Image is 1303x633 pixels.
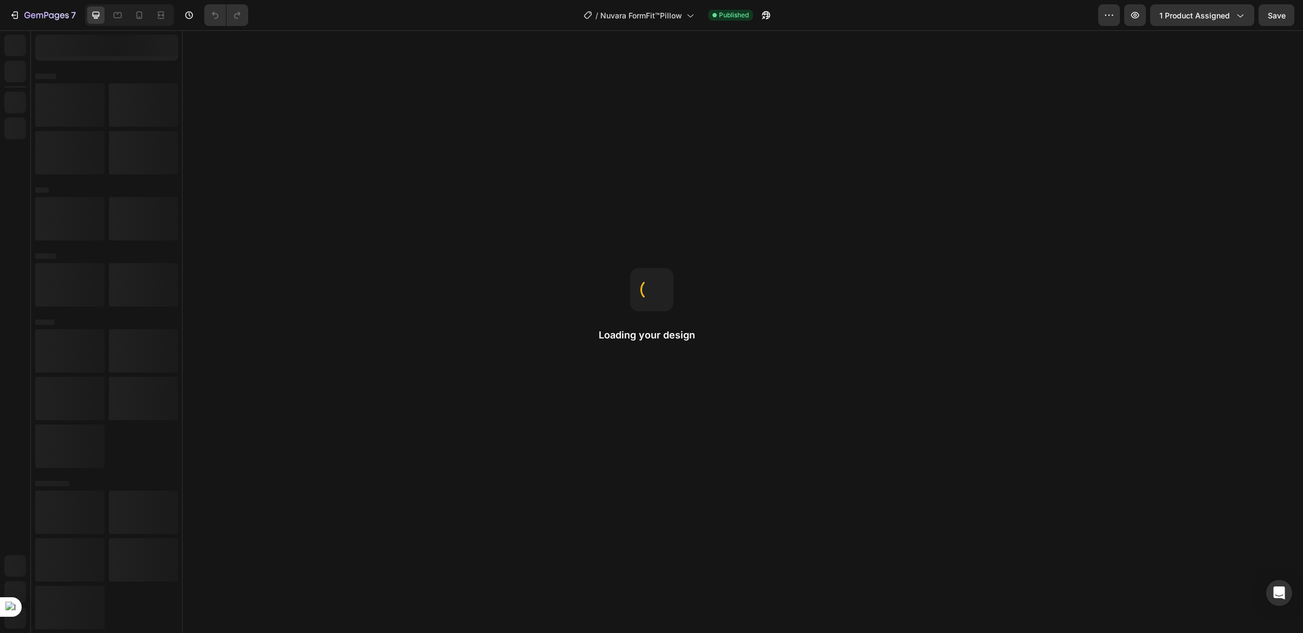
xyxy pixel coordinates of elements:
[71,9,76,22] p: 7
[204,4,248,26] div: Undo/Redo
[1268,11,1286,20] span: Save
[1266,580,1292,606] div: Open Intercom Messenger
[599,329,705,342] h2: Loading your design
[595,10,598,21] span: /
[1150,4,1254,26] button: 1 product assigned
[1259,4,1294,26] button: Save
[1159,10,1230,21] span: 1 product assigned
[4,4,81,26] button: 7
[719,10,749,20] span: Published
[600,10,682,21] span: Nuvara FormFit™Pillow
